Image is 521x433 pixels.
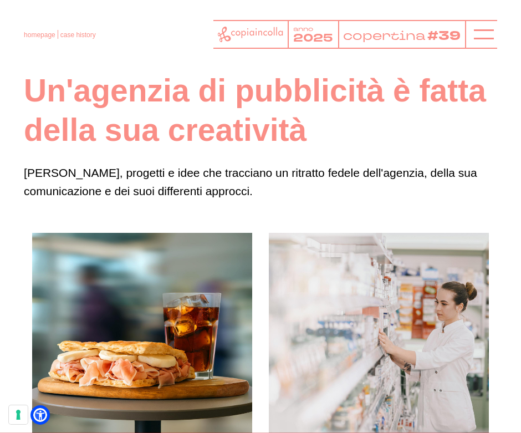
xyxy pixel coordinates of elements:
tspan: copertina [343,28,425,44]
tspan: anno [293,24,313,33]
a: Open Accessibility Menu [33,408,47,422]
tspan: #39 [427,27,461,45]
span: case history [60,31,96,39]
tspan: 2025 [293,30,333,45]
p: [PERSON_NAME], progetti e idee che tracciano un ritratto fedele dell'agenzia, della sua comunicaz... [24,164,497,201]
a: homepage [24,31,55,39]
h1: Un'agenzia di pubblicità è fatta della sua creatività [24,71,497,150]
button: Le tue preferenze relative al consenso per le tecnologie di tracciamento [9,405,28,424]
